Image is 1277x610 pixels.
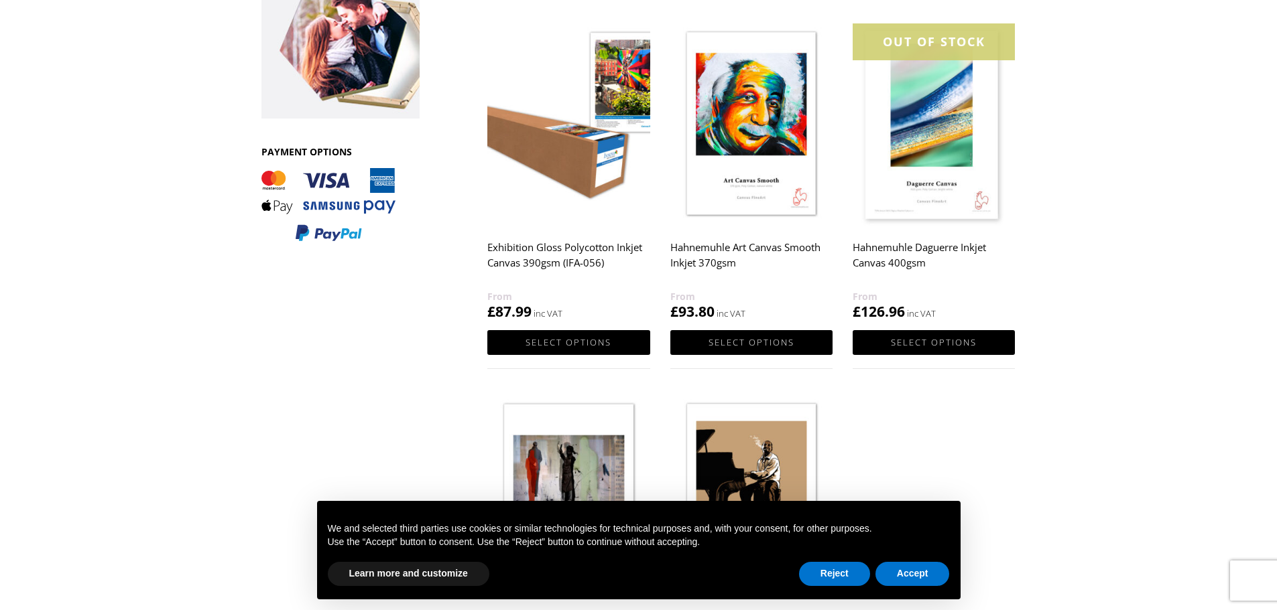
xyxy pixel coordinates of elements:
[487,23,650,321] a: Exhibition Gloss Polycotton Inkjet Canvas 390gsm (IFA-056) £87.99
[853,330,1015,355] a: Select options for “Hahnemuhle Daguerre Inkjet Canvas 400gsm”
[487,235,650,289] h2: Exhibition Gloss Polycotton Inkjet Canvas 390gsm (IFA-056)
[875,562,950,586] button: Accept
[328,562,489,586] button: Learn more and customize
[853,23,1015,60] div: OUT OF STOCK
[670,23,833,226] img: Hahnemuhle Art Canvas Smooth Inkjet 370gsm
[853,235,1015,289] h2: Hahnemuhle Daguerre Inkjet Canvas 400gsm
[487,395,650,598] img: Hahnemuhle Goya Satin Inkjet Canvas 340gsm
[670,235,833,289] h2: Hahnemuhle Art Canvas Smooth Inkjet 370gsm
[670,302,715,321] bdi: 93.80
[853,23,1015,321] a: OUT OF STOCKHahnemuhle Daguerre Inkjet Canvas 400gsm £126.96
[328,522,950,536] p: We and selected third parties use cookies or similar technologies for technical purposes and, wit...
[853,23,1015,226] img: Hahnemuhle Daguerre Inkjet Canvas 400gsm
[799,562,870,586] button: Reject
[261,145,420,158] h3: PAYMENT OPTIONS
[487,302,532,321] bdi: 87.99
[853,302,861,321] span: £
[487,302,495,321] span: £
[487,23,650,226] img: Exhibition Gloss Polycotton Inkjet Canvas 390gsm (IFA-056)
[487,330,650,355] a: Select options for “Exhibition Gloss Polycotton Inkjet Canvas 390gsm (IFA-056)”
[670,395,833,598] img: Hahnemuhle Canvas Artist Inkjet 340gsm
[261,168,396,242] img: PAYMENT OPTIONS
[306,490,971,610] div: Notice
[670,23,833,321] a: Hahnemuhle Art Canvas Smooth Inkjet 370gsm £93.80
[670,302,678,321] span: £
[670,330,833,355] a: Select options for “Hahnemuhle Art Canvas Smooth Inkjet 370gsm”
[853,302,905,321] bdi: 126.96
[328,536,950,549] p: Use the “Accept” button to consent. Use the “Reject” button to continue without accepting.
